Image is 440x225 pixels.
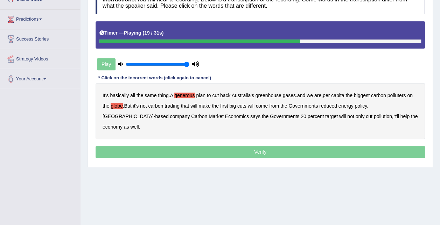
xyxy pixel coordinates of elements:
b: will [339,114,346,119]
b: carbon [371,93,386,98]
b: are [314,93,321,98]
b: energy [338,103,354,109]
b: thing [158,93,168,98]
b: come [256,103,268,109]
b: basically [110,93,129,98]
b: 20 [301,114,306,119]
b: the [137,93,143,98]
b: Economics [225,114,249,119]
b: economy [103,124,123,130]
b: that [181,103,189,109]
b: first [220,103,228,109]
b: reduced [319,103,337,109]
b: well [130,124,139,130]
b: pollution [374,114,392,119]
b: not [347,114,354,119]
b: policy [355,103,367,109]
b: biggest [354,93,370,98]
b: only [355,114,364,119]
b: ) [162,30,164,36]
b: polluters [387,93,406,98]
b: from [269,103,279,109]
b: capita [331,93,344,98]
b: greenhouse [256,93,281,98]
b: the [103,103,109,109]
b: all [130,93,135,98]
b: 19 / 31s [144,30,162,36]
b: trading [165,103,180,109]
b: Australia's [232,93,254,98]
b: based [155,114,168,119]
b: globe [111,103,123,109]
b: big [229,103,236,109]
b: percent [307,114,324,119]
div: * Click on the incorrect words (click again to cancel) [96,75,214,81]
b: we [307,93,313,98]
b: the [411,114,418,119]
a: Predictions [0,9,80,27]
b: [GEOGRAPHIC_DATA] [103,114,154,119]
b: company [170,114,190,119]
b: as [124,124,129,130]
b: generous [174,93,195,98]
b: A [170,93,173,98]
b: not [140,103,147,109]
b: Playing [124,30,141,36]
b: says [250,114,260,119]
b: the [280,103,287,109]
b: gases [282,93,295,98]
h5: Timer — [99,30,163,36]
b: on [407,93,413,98]
a: Your Account [0,69,80,87]
b: make [198,103,210,109]
b: per [323,93,330,98]
b: back [220,93,231,98]
b: and [297,93,305,98]
b: Carbon [191,114,207,119]
b: cuts [237,103,246,109]
div: . . , . . - , . [96,83,425,139]
b: it'll [393,114,399,119]
b: But [124,103,132,109]
a: Success Stories [0,29,80,47]
b: cut [212,93,219,98]
b: Governments [288,103,318,109]
b: same [145,93,156,98]
b: plan [196,93,205,98]
b: help [400,114,409,119]
b: carbon [148,103,163,109]
b: will [247,103,254,109]
b: target [325,114,338,119]
b: to [207,93,211,98]
b: the [212,103,218,109]
b: it's [133,103,139,109]
b: Market [209,114,224,119]
b: ( [142,30,144,36]
b: will [190,103,197,109]
b: the [345,93,352,98]
b: the [262,114,268,119]
b: Governments [270,114,299,119]
b: It's [103,93,109,98]
b: cut [366,114,372,119]
a: Strategy Videos [0,49,80,67]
